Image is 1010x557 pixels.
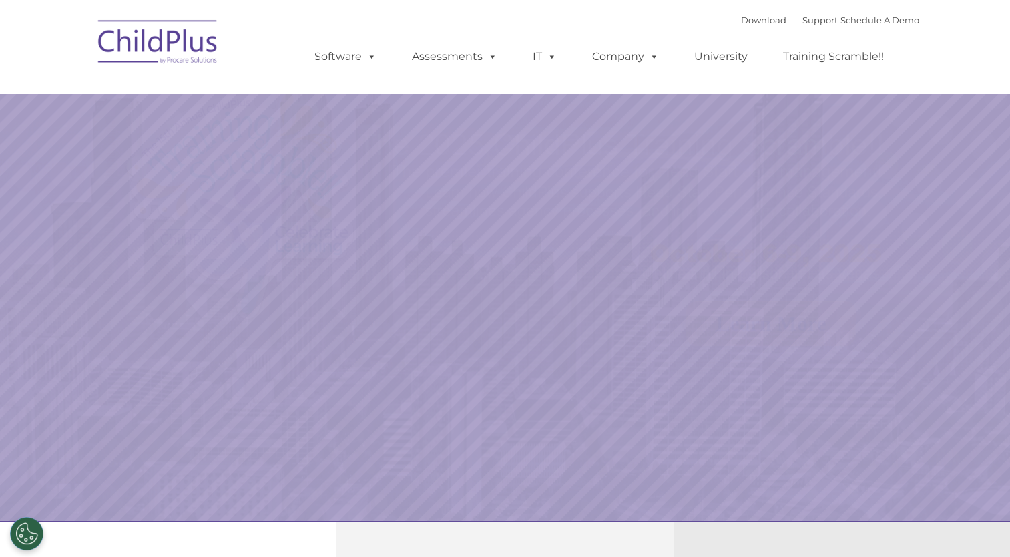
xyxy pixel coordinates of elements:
[681,43,761,70] a: University
[802,15,838,25] a: Support
[301,43,390,70] a: Software
[686,301,856,346] a: Learn More
[840,15,919,25] a: Schedule A Demo
[519,43,570,70] a: IT
[741,15,786,25] a: Download
[770,43,897,70] a: Training Scramble!!
[91,11,225,77] img: ChildPlus by Procare Solutions
[399,43,511,70] a: Assessments
[741,15,919,25] font: |
[10,517,43,550] button: Cookies Settings
[579,43,672,70] a: Company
